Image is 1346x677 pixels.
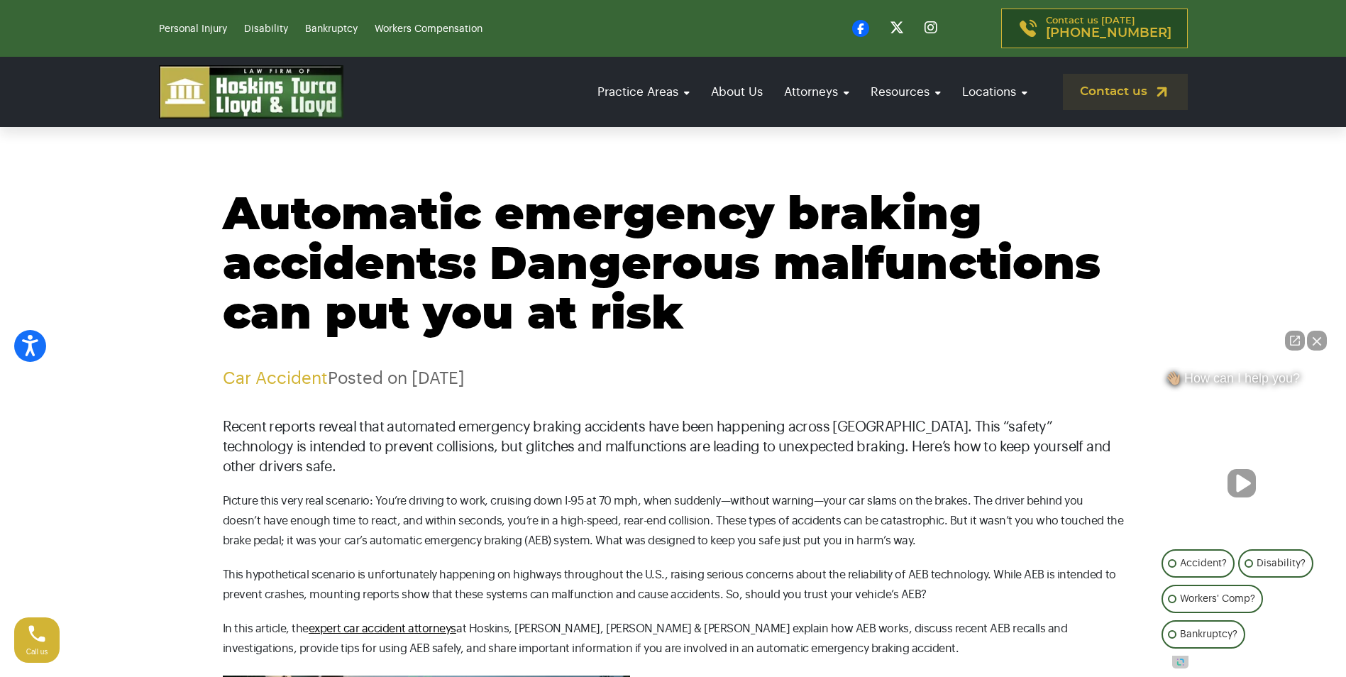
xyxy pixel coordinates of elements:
button: Close Intaker Chat Widget [1307,331,1327,351]
p: Workers' Comp? [1180,590,1255,607]
button: Unmute video [1228,469,1256,497]
a: Disability [244,24,288,34]
span: Call us [26,648,48,656]
a: Car Accident [223,370,328,387]
a: About Us [704,72,770,112]
img: logo [159,65,343,119]
a: Contact us [1063,74,1188,110]
a: Practice Areas [590,72,697,112]
span: [PHONE_NUMBER] [1046,26,1171,40]
a: Open intaker chat [1172,656,1188,668]
p: Contact us [DATE] [1046,16,1171,40]
a: Personal Injury [159,24,227,34]
h1: Automatic emergency braking accidents: Dangerous malfunctions can put you at risk [223,191,1124,340]
a: Bankruptcy [305,24,358,34]
p: Accident? [1180,555,1227,572]
p: Posted on [DATE] [223,368,1124,389]
p: Bankruptcy? [1180,626,1237,643]
p: This hypothetical scenario is unfortunately happening on highways throughout the U.S., raising se... [223,565,1124,605]
a: Workers Compensation [375,24,482,34]
a: Resources [864,72,948,112]
a: Locations [955,72,1035,112]
div: 👋🏼 How can I help you? [1158,370,1325,393]
a: Open direct chat [1285,331,1305,351]
p: Recent reports reveal that automated emergency braking accidents have been happening across [GEOG... [223,417,1124,477]
a: Contact us [DATE][PHONE_NUMBER] [1001,9,1188,48]
a: Attorneys [777,72,856,112]
p: Picture this very real scenario: You’re driving to work, cruising down I-95 at 70 mph, when sudde... [223,491,1124,551]
p: Disability? [1257,555,1306,572]
p: In this article, the at Hoskins, [PERSON_NAME], [PERSON_NAME] & [PERSON_NAME] explain how AEB wor... [223,619,1124,659]
a: expert car accident attorneys [309,623,456,634]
